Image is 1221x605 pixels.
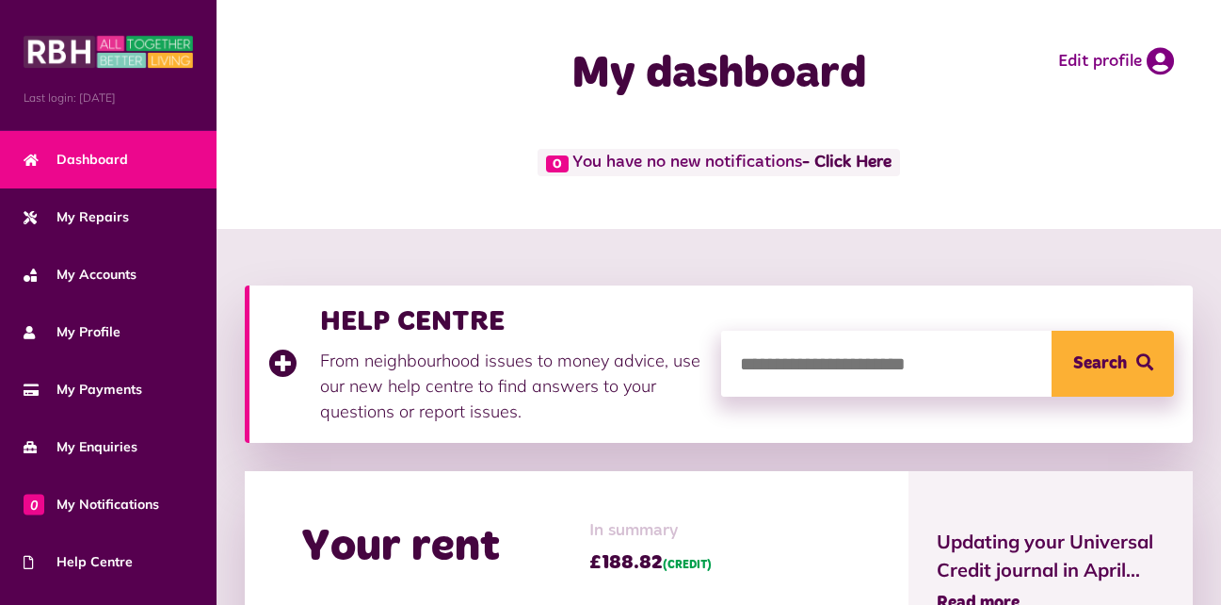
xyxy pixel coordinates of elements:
[487,47,952,102] h1: My dashboard
[937,528,1165,584] span: Updating your Universal Credit journal in April...
[24,207,129,227] span: My Repairs
[589,518,712,544] span: In summary
[802,155,892,172] a: - Click Here
[320,304,702,338] h3: HELP CENTRE
[663,560,712,571] span: (CREDIT)
[24,265,137,285] span: My Accounts
[320,348,702,424] p: From neighbourhood issues to money advice, use our new help centre to find answers to your questi...
[24,322,120,342] span: My Profile
[1058,47,1174,75] a: Edit profile
[538,149,900,176] span: You have no new notifications
[24,552,133,572] span: Help Centre
[24,90,193,106] span: Last login: [DATE]
[546,155,569,172] span: 0
[24,495,159,515] span: My Notifications
[301,520,500,575] h2: Your rent
[24,494,44,515] span: 0
[24,33,193,71] img: MyRBH
[24,380,142,400] span: My Payments
[589,548,712,577] span: £188.82
[24,437,137,457] span: My Enquiries
[24,150,128,170] span: Dashboard
[1073,331,1127,397] span: Search
[1052,331,1174,397] button: Search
